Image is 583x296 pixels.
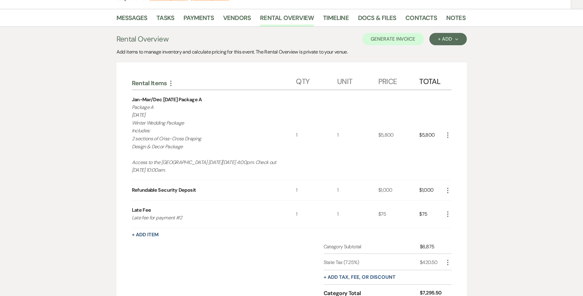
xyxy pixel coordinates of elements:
[337,201,378,228] div: 1
[296,71,337,90] div: Qty
[223,13,251,26] a: Vendors
[358,13,396,26] a: Docs & Files
[429,33,467,45] button: + Add
[378,71,420,90] div: Price
[324,243,420,250] div: Category Subtotal
[156,13,174,26] a: Tasks
[116,34,168,45] h3: Rental Overview
[132,214,280,222] p: Late fee for payment #2
[446,13,466,26] a: Notes
[260,13,314,26] a: Rental Overview
[116,13,148,26] a: Messages
[362,33,424,45] button: Generate Invoice
[405,13,437,26] a: Contacts
[116,48,467,56] div: Add items to manage inventory and calculate pricing for this event. The Rental Overview is privat...
[419,71,444,90] div: Total
[132,186,196,194] div: Refundable Security Deposit
[438,37,458,42] div: + Add
[183,13,214,26] a: Payments
[337,71,378,90] div: Unit
[132,103,280,174] p: Package A [DATE] Winter Wedding Package Includes: 2 sections of Criss-Cross Draping Design & Deco...
[296,201,337,228] div: 1
[324,275,396,280] button: + Add tax, fee, or discount
[419,90,444,180] div: $5,800
[132,79,296,87] div: Rental Items
[323,13,349,26] a: Timeline
[378,201,420,228] div: $75
[420,259,444,266] div: $420.50
[337,90,378,180] div: 1
[419,180,444,200] div: $1,000
[132,206,151,214] div: Late Fee
[420,243,444,250] div: $6,875
[337,180,378,200] div: 1
[296,90,337,180] div: 1
[132,96,202,103] div: Jan-Mar/Dec [DATE] Package A
[296,180,337,200] div: 1
[378,180,420,200] div: $1,000
[378,90,420,180] div: $5,800
[419,201,444,228] div: $75
[324,259,420,266] div: State Tax (7.25%)
[132,232,159,237] button: + Add Item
